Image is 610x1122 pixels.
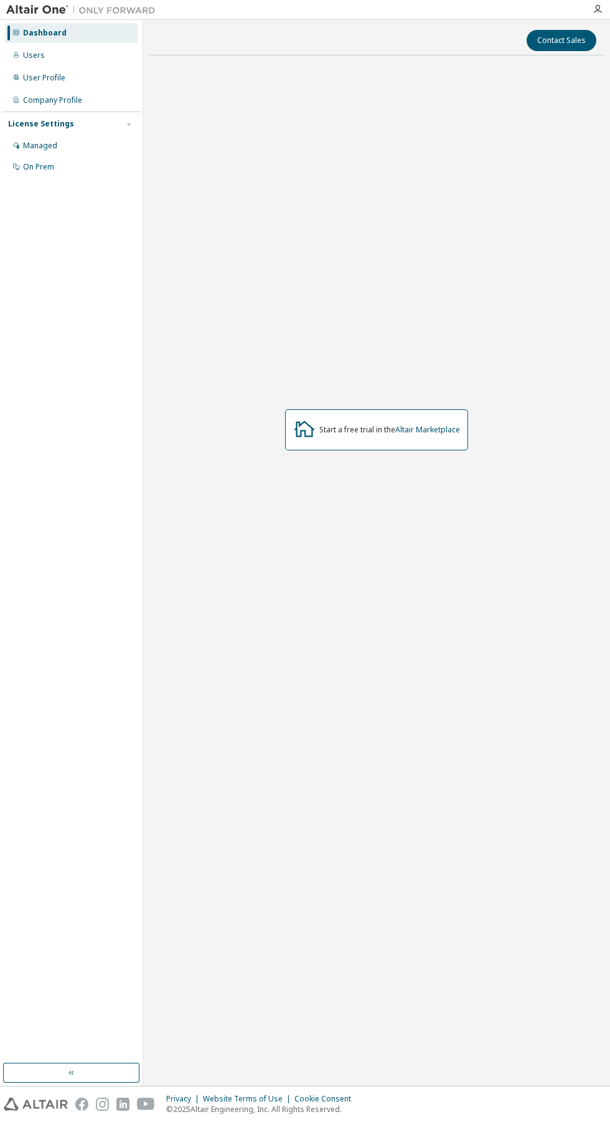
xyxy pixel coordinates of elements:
div: User Profile [23,73,65,83]
div: Company Profile [23,95,82,105]
div: License Settings [8,119,74,129]
img: youtube.svg [137,1098,155,1111]
div: Website Terms of Use [203,1094,294,1104]
div: On Prem [23,162,54,172]
img: Altair One [6,4,162,16]
div: Users [23,50,45,60]
div: Cookie Consent [294,1094,359,1104]
img: instagram.svg [96,1098,109,1111]
img: linkedin.svg [116,1098,129,1111]
p: © 2025 Altair Engineering, Inc. All Rights Reserved. [166,1104,359,1115]
div: Start a free trial in the [319,425,460,435]
img: altair_logo.svg [4,1098,68,1111]
div: Dashboard [23,28,67,38]
div: Managed [23,141,57,151]
div: Privacy [166,1094,203,1104]
img: facebook.svg [75,1098,88,1111]
a: Altair Marketplace [395,424,460,435]
button: Contact Sales [527,30,596,51]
